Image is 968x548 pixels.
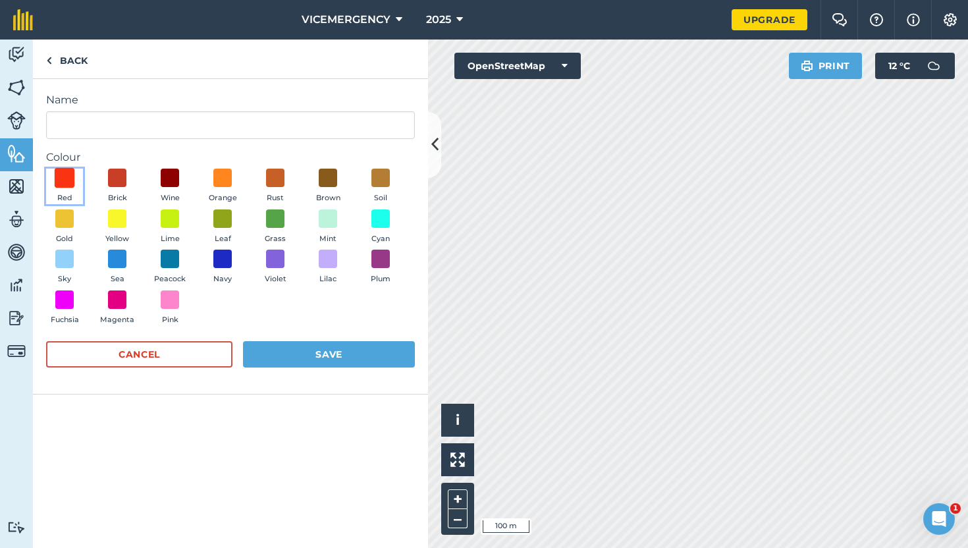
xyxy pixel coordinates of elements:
label: Colour [46,150,415,165]
button: + [448,489,468,509]
span: Lime [161,233,180,245]
img: fieldmargin Logo [13,9,33,30]
button: Brick [99,169,136,204]
img: svg+xml;base64,PD94bWwgdmVyc2lvbj0iMS4wIiBlbmNvZGluZz0idXRmLTgiPz4KPCEtLSBHZW5lcmF0b3I6IEFkb2JlIE... [7,242,26,262]
span: Yellow [105,233,129,245]
button: Brown [309,169,346,204]
img: svg+xml;base64,PHN2ZyB4bWxucz0iaHR0cDovL3d3dy53My5vcmcvMjAwMC9zdmciIHdpZHRoPSI5IiBoZWlnaHQ9IjI0Ii... [46,53,52,68]
button: Grass [257,209,294,245]
img: svg+xml;base64,PD94bWwgdmVyc2lvbj0iMS4wIiBlbmNvZGluZz0idXRmLTgiPz4KPCEtLSBHZW5lcmF0b3I6IEFkb2JlIE... [7,275,26,295]
button: Plum [362,250,399,285]
img: svg+xml;base64,PD94bWwgdmVyc2lvbj0iMS4wIiBlbmNvZGluZz0idXRmLTgiPz4KPCEtLSBHZW5lcmF0b3I6IEFkb2JlIE... [7,342,26,360]
span: Fuchsia [51,314,79,326]
button: Peacock [151,250,188,285]
span: Peacock [154,273,186,285]
button: Fuchsia [46,290,83,326]
button: Violet [257,250,294,285]
img: A question mark icon [869,13,884,26]
img: svg+xml;base64,PD94bWwgdmVyc2lvbj0iMS4wIiBlbmNvZGluZz0idXRmLTgiPz4KPCEtLSBHZW5lcmF0b3I6IEFkb2JlIE... [7,45,26,65]
button: Cyan [362,209,399,245]
button: Mint [309,209,346,245]
span: Rust [267,192,284,204]
span: Leaf [215,233,231,245]
span: Grass [265,233,286,245]
button: Sea [99,250,136,285]
span: Orange [209,192,237,204]
label: Name [46,92,415,108]
img: Four arrows, one pointing top left, one top right, one bottom right and the last bottom left [450,452,465,467]
img: svg+xml;base64,PD94bWwgdmVyc2lvbj0iMS4wIiBlbmNvZGluZz0idXRmLTgiPz4KPCEtLSBHZW5lcmF0b3I6IEFkb2JlIE... [7,209,26,229]
button: Lilac [309,250,346,285]
button: 12 °C [875,53,955,79]
span: Navy [213,273,232,285]
span: Brown [316,192,340,204]
span: 12 ° C [888,53,910,79]
button: Soil [362,169,399,204]
span: 1 [950,503,961,514]
span: Gold [56,233,73,245]
span: Red [57,192,72,204]
button: Sky [46,250,83,285]
button: Pink [151,290,188,326]
button: Red [46,169,83,204]
a: Upgrade [732,9,807,30]
iframe: Intercom live chat [923,503,955,535]
span: Sea [111,273,124,285]
span: Wine [161,192,180,204]
span: Sky [58,273,71,285]
button: Leaf [204,209,241,245]
span: Lilac [319,273,336,285]
span: 2025 [426,12,451,28]
img: svg+xml;base64,PHN2ZyB4bWxucz0iaHR0cDovL3d3dy53My5vcmcvMjAwMC9zdmciIHdpZHRoPSIxOSIgaGVpZ2h0PSIyNC... [801,58,813,74]
img: svg+xml;base64,PHN2ZyB4bWxucz0iaHR0cDovL3d3dy53My5vcmcvMjAwMC9zdmciIHdpZHRoPSI1NiIgaGVpZ2h0PSI2MC... [7,78,26,97]
button: OpenStreetMap [454,53,581,79]
img: svg+xml;base64,PD94bWwgdmVyc2lvbj0iMS4wIiBlbmNvZGluZz0idXRmLTgiPz4KPCEtLSBHZW5lcmF0b3I6IEFkb2JlIE... [7,308,26,328]
span: Brick [108,192,127,204]
span: Violet [265,273,286,285]
button: Yellow [99,209,136,245]
span: Cyan [371,233,390,245]
button: Print [789,53,863,79]
button: i [441,404,474,437]
span: Mint [319,233,336,245]
span: Magenta [100,314,134,326]
button: – [448,509,468,528]
img: svg+xml;base64,PHN2ZyB4bWxucz0iaHR0cDovL3d3dy53My5vcmcvMjAwMC9zdmciIHdpZHRoPSIxNyIgaGVpZ2h0PSIxNy... [907,12,920,28]
button: Lime [151,209,188,245]
a: Back [33,40,101,78]
span: i [456,412,460,428]
button: Cancel [46,341,232,368]
img: svg+xml;base64,PD94bWwgdmVyc2lvbj0iMS4wIiBlbmNvZGluZz0idXRmLTgiPz4KPCEtLSBHZW5lcmF0b3I6IEFkb2JlIE... [7,111,26,130]
img: Two speech bubbles overlapping with the left bubble in the forefront [832,13,847,26]
span: Plum [371,273,390,285]
img: svg+xml;base64,PHN2ZyB4bWxucz0iaHR0cDovL3d3dy53My5vcmcvMjAwMC9zdmciIHdpZHRoPSI1NiIgaGVpZ2h0PSI2MC... [7,177,26,196]
button: Magenta [99,290,136,326]
img: svg+xml;base64,PD94bWwgdmVyc2lvbj0iMS4wIiBlbmNvZGluZz0idXRmLTgiPz4KPCEtLSBHZW5lcmF0b3I6IEFkb2JlIE... [7,521,26,534]
button: Orange [204,169,241,204]
span: VICEMERGENCY [302,12,390,28]
button: Rust [257,169,294,204]
button: Save [243,341,415,368]
span: Soil [374,192,387,204]
button: Navy [204,250,241,285]
button: Wine [151,169,188,204]
img: svg+xml;base64,PD94bWwgdmVyc2lvbj0iMS4wIiBlbmNvZGluZz0idXRmLTgiPz4KPCEtLSBHZW5lcmF0b3I6IEFkb2JlIE... [921,53,947,79]
span: Pink [162,314,178,326]
img: A cog icon [942,13,958,26]
button: Gold [46,209,83,245]
img: svg+xml;base64,PHN2ZyB4bWxucz0iaHR0cDovL3d3dy53My5vcmcvMjAwMC9zdmciIHdpZHRoPSI1NiIgaGVpZ2h0PSI2MC... [7,144,26,163]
